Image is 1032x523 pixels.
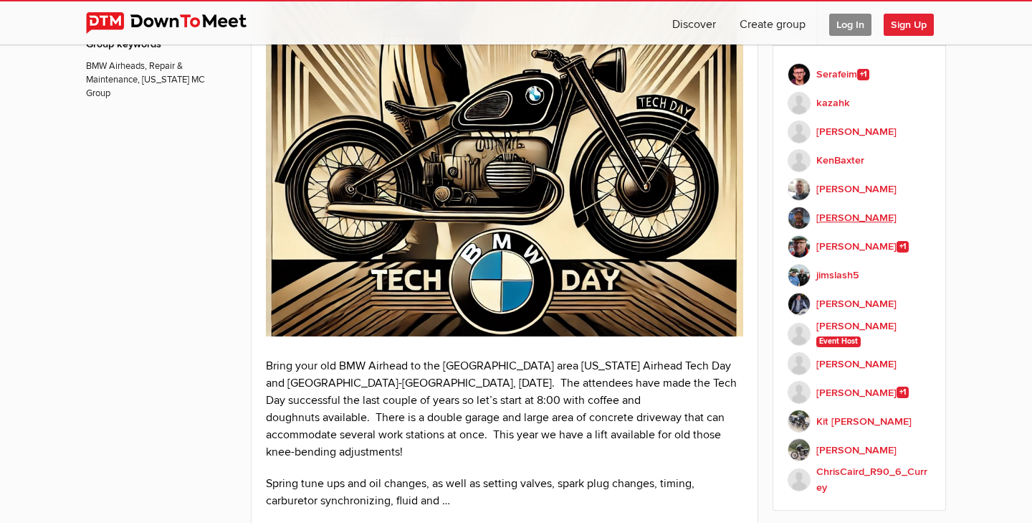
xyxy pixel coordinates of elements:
[816,385,909,401] b: [PERSON_NAME]
[816,124,897,140] b: [PERSON_NAME]
[884,14,934,36] span: Sign Up
[816,95,850,111] b: kazahk
[788,290,932,319] a: [PERSON_NAME]
[816,414,912,430] b: Kit [PERSON_NAME]
[266,475,743,509] p: Spring tune ups and oil changes, as well as setting valves, spark plug changes, timing, carbureto...
[788,63,811,86] img: Serafeim
[816,239,909,255] b: [PERSON_NAME]
[788,410,811,433] img: Kit Saltsman
[816,296,897,312] b: [PERSON_NAME]
[788,381,811,404] img: Dave Hamilton
[788,146,932,175] a: KenBaxter
[816,210,897,226] b: [PERSON_NAME]
[818,1,883,44] a: Log In
[266,357,743,461] p: Bring your old BMW Airhead to the [GEOGRAPHIC_DATA] area [US_STATE] Airhead Tech Day and [GEOGRAP...
[897,387,909,398] span: +1
[884,1,945,44] a: Sign Up
[788,438,811,461] img: Branden Reams
[788,378,932,407] a: [PERSON_NAME]+1
[788,464,932,495] a: ChrisCaird_R90_6_Currey
[86,12,269,34] img: DownToMeet
[816,182,897,197] b: [PERSON_NAME]
[788,204,932,232] a: [PERSON_NAME]
[788,92,811,115] img: kazahk
[897,241,909,253] span: +1
[661,1,727,44] a: Discover
[788,435,932,464] a: [PERSON_NAME]
[728,1,817,44] a: Create group
[816,153,864,169] b: KenBaxter
[788,118,932,146] a: [PERSON_NAME]
[788,293,811,316] img: Nick Malozzi
[816,319,897,334] b: [PERSON_NAME]
[788,60,932,89] a: Serafeim+1
[788,349,932,378] a: [PERSON_NAME]
[788,407,932,435] a: Kit [PERSON_NAME]
[816,357,897,372] b: [PERSON_NAME]
[788,468,811,491] img: ChrisCaird_R90_6_Currey
[788,149,811,172] img: KenBaxter
[816,443,897,458] b: [PERSON_NAME]
[816,336,861,348] span: Event Host
[816,268,859,283] b: jimslash5
[788,207,811,230] img: Matthew Iles
[788,121,811,143] img: Michael
[788,178,811,201] img: Damir Senic
[788,264,811,287] img: jimslash5
[857,69,870,80] span: +1
[788,261,932,290] a: jimslash5
[788,89,932,118] a: kazahk
[86,52,229,101] p: BMW Airheads, Repair & Maintenance, [US_STATE] MC Group
[788,323,811,346] img: Dick Paschen
[816,464,932,495] b: ChrisCaird_R90_6_Currey
[788,235,811,258] img: Austin Byrd
[788,232,932,261] a: [PERSON_NAME]+1
[816,67,870,83] b: Serafeim
[788,319,932,349] a: [PERSON_NAME] Event Host
[829,14,871,36] span: Log In
[788,175,932,204] a: [PERSON_NAME]
[788,352,811,375] img: Shawn H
